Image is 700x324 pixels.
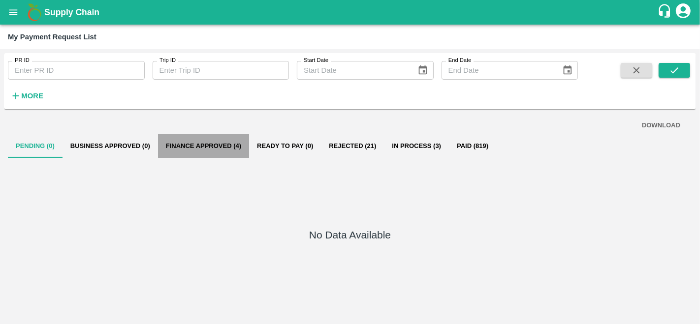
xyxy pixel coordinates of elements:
[442,61,554,80] input: End Date
[8,88,46,104] button: More
[15,57,30,64] label: PR ID
[449,134,496,158] button: Paid (819)
[414,61,432,80] button: Choose date
[158,134,249,158] button: Finance Approved (4)
[44,5,657,19] a: Supply Chain
[2,1,25,24] button: open drawer
[159,57,176,64] label: Trip ID
[384,134,449,158] button: In Process (3)
[44,7,99,17] b: Supply Chain
[249,134,321,158] button: Ready To Pay (0)
[297,61,410,80] input: Start Date
[8,61,145,80] input: Enter PR ID
[657,3,674,21] div: customer-support
[321,134,384,158] button: Rejected (21)
[153,61,289,80] input: Enter Trip ID
[304,57,328,64] label: Start Date
[448,57,471,64] label: End Date
[63,134,158,158] button: Business Approved (0)
[674,2,692,23] div: account of current user
[21,92,43,100] strong: More
[25,2,44,22] img: logo
[638,117,684,134] button: DOWNLOAD
[558,61,577,80] button: Choose date
[309,228,391,242] h5: No Data Available
[8,134,63,158] button: Pending (0)
[8,30,96,43] div: My Payment Request List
